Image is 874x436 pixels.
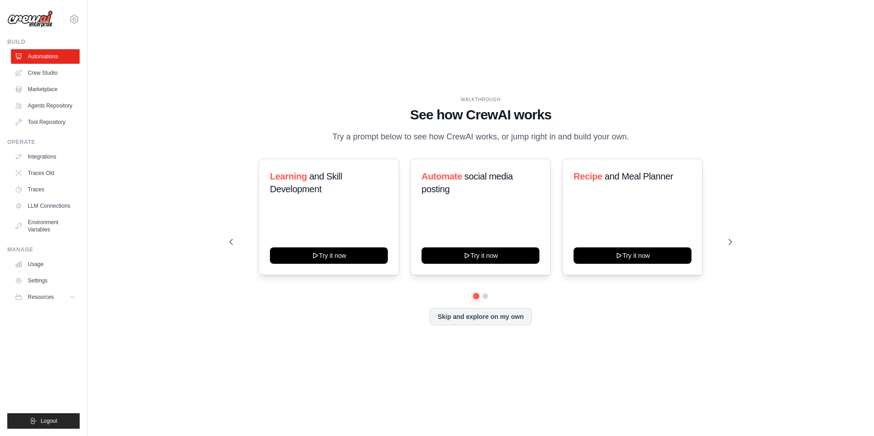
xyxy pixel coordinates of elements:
button: Try it now [270,247,388,264]
a: Tool Repository [11,115,80,129]
span: Recipe [574,171,602,181]
button: Resources [11,290,80,304]
a: Agents Repository [11,98,80,113]
button: Logout [7,413,80,429]
span: and Skill Development [270,171,342,194]
div: Operate [7,138,80,146]
a: Marketplace [11,82,80,97]
a: Settings [11,273,80,288]
a: Traces Old [11,166,80,180]
div: WALKTHROUGH [229,96,732,103]
a: Environment Variables [11,215,80,237]
a: LLM Connections [11,199,80,213]
button: Skip and explore on my own [430,308,531,325]
div: Manage [7,246,80,253]
span: Automate [422,171,462,181]
a: Integrations [11,149,80,164]
div: Build [7,38,80,46]
a: Traces [11,182,80,197]
span: social media posting [422,171,513,194]
p: Try a prompt below to see how CrewAI works, or jump right in and build your own. [328,130,634,144]
span: and Meal Planner [605,171,673,181]
a: Usage [11,257,80,272]
button: Try it now [574,247,691,264]
span: Learning [270,171,307,181]
span: Logout [41,417,57,425]
h1: See how CrewAI works [229,107,732,123]
a: Crew Studio [11,66,80,80]
a: Automations [11,49,80,64]
span: Resources [28,293,54,301]
button: Try it now [422,247,539,264]
img: Logo [7,10,53,28]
